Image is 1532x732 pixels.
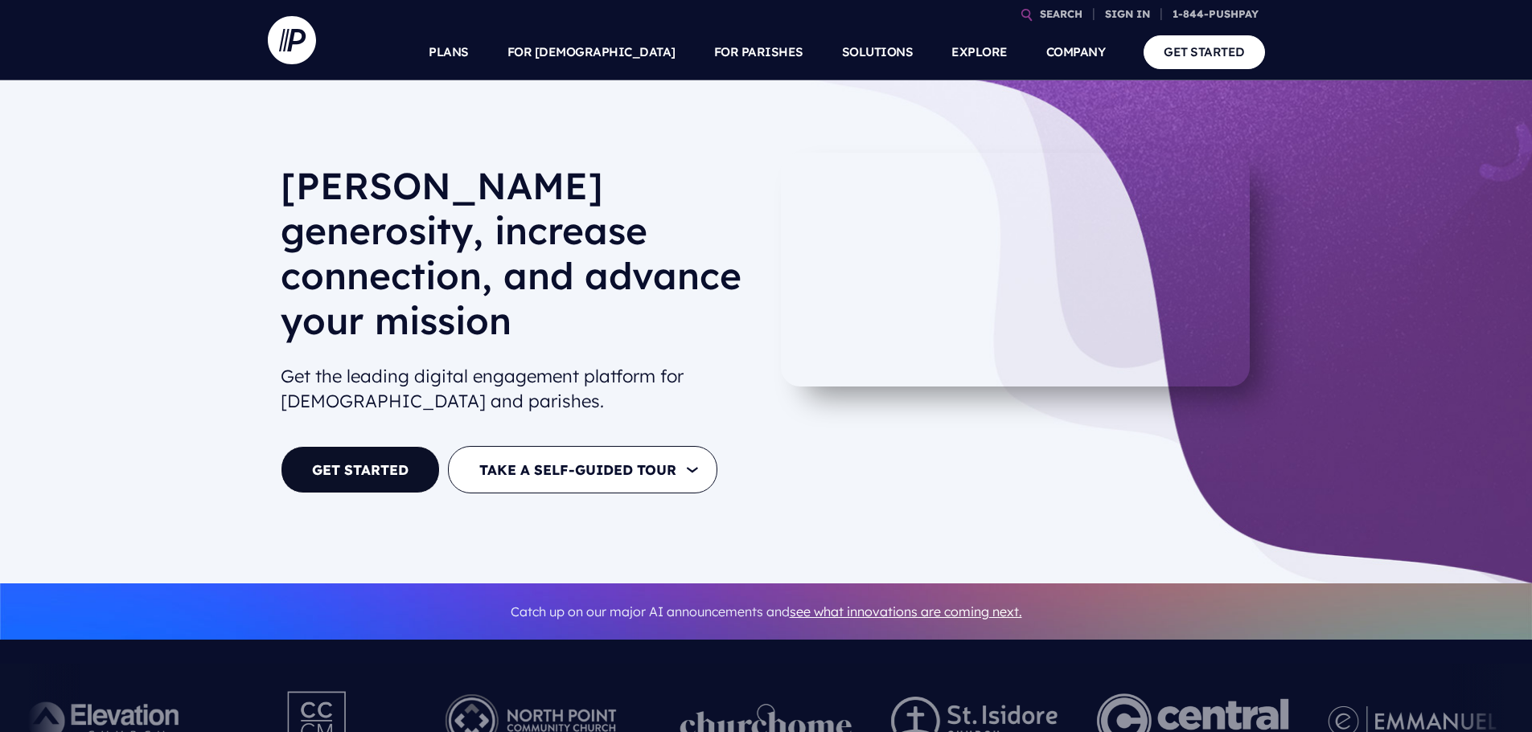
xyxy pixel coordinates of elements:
a: see what innovations are coming next. [790,603,1022,620]
a: SOLUTIONS [842,24,914,80]
button: TAKE A SELF-GUIDED TOUR [448,446,717,493]
h1: [PERSON_NAME] generosity, increase connection, and advance your mission [281,163,754,356]
p: Catch up on our major AI announcements and [281,594,1252,630]
a: COMPANY [1046,24,1106,80]
a: EXPLORE [951,24,1008,80]
a: GET STARTED [1144,35,1265,68]
a: FOR [DEMOGRAPHIC_DATA] [507,24,676,80]
h2: Get the leading digital engagement platform for [DEMOGRAPHIC_DATA] and parishes. [281,358,754,420]
a: FOR PARISHES [714,24,803,80]
a: GET STARTED [281,446,440,493]
a: PLANS [429,24,469,80]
